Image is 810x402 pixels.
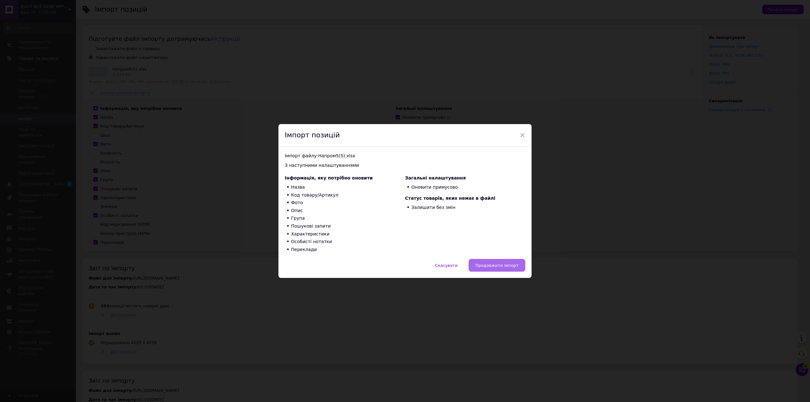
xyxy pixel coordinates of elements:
[285,162,525,169] div: З наступними налаштуваннями
[285,230,405,238] li: Характеристики
[278,124,532,147] div: Імпорт позицій
[520,130,525,141] span: ×
[285,246,405,254] li: Переклади
[285,184,405,192] li: Назва
[285,238,405,246] li: Особисті нотатки
[405,196,495,201] span: Статус товарів, яких немає в файлі
[285,199,405,207] li: Фото
[469,259,525,272] button: Продовжити імпорт
[405,204,525,212] li: Залишити без змін
[405,184,525,192] li: Оновити примусово
[285,153,525,159] div: Імпорт файлу: Напром5(5).xlsx
[285,175,373,180] span: Інформація, яку потрібно оновити
[285,207,405,215] li: Опис
[285,215,405,223] li: Група
[428,259,464,272] button: Скасувати
[475,263,519,268] span: Продовжити імпорт
[285,191,405,199] li: Код товару/Артикул
[285,223,405,230] li: Пошукові запити
[435,263,458,268] span: Скасувати
[405,175,466,180] span: Загальні налаштування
